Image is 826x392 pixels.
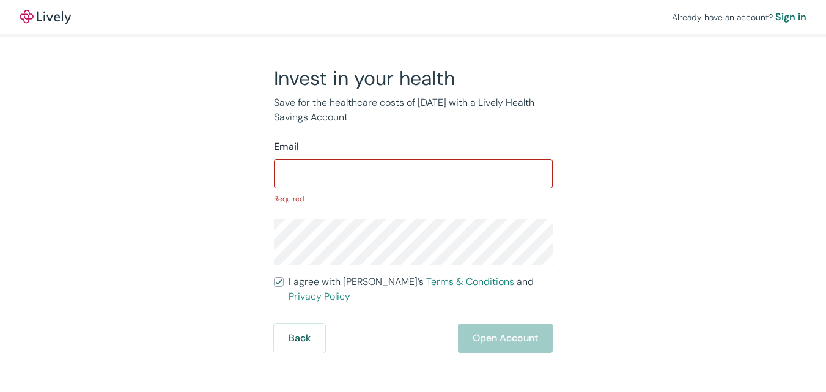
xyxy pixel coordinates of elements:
[775,10,806,24] a: Sign in
[20,10,71,24] a: LivelyLively
[274,139,299,154] label: Email
[274,66,553,91] h2: Invest in your health
[289,290,350,303] a: Privacy Policy
[289,275,553,304] span: I agree with [PERSON_NAME]’s and
[274,95,553,125] p: Save for the healthcare costs of [DATE] with a Lively Health Savings Account
[672,10,806,24] div: Already have an account?
[20,10,71,24] img: Lively
[426,275,514,288] a: Terms & Conditions
[274,193,553,204] p: Required
[274,324,325,353] button: Back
